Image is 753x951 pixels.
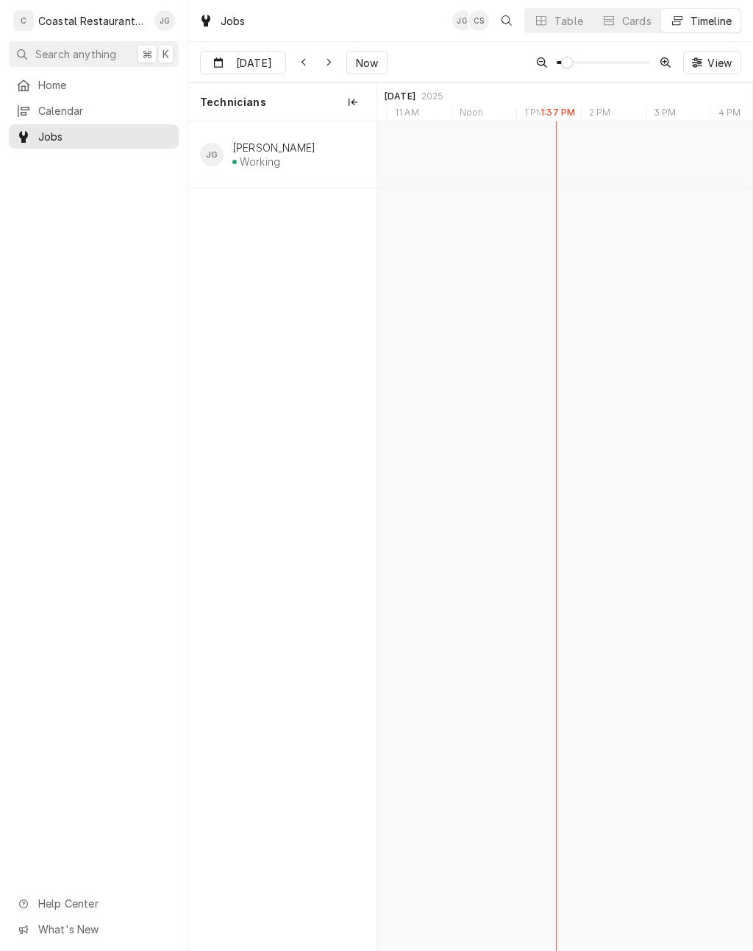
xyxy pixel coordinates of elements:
div: Chris Sockriter's Avatar [468,10,489,31]
button: View [683,51,741,74]
div: normal [377,121,752,951]
div: 4 PM [710,107,749,123]
div: Noon [452,107,491,123]
div: Working [240,155,280,168]
a: Go to What's New [9,917,179,941]
div: left [188,121,376,951]
span: Search anything [35,46,116,62]
a: Calendar [9,99,179,123]
div: Technicians column. SPACE for context menu [188,83,376,121]
div: [PERSON_NAME] [232,141,315,154]
a: Go to Help Center [9,891,179,916]
div: JG [154,10,175,31]
div: 11 AM [387,107,427,123]
button: Now [346,51,388,74]
div: Coastal Restaurant Repair [38,13,146,29]
button: [DATE] [200,51,286,74]
div: C [13,10,34,31]
div: [DATE] [385,91,415,102]
span: Help Center [38,896,170,911]
div: James Gatton's Avatar [452,10,473,31]
span: Jobs [38,129,171,144]
span: Home [38,77,171,93]
div: JG [200,143,224,166]
div: Timeline [690,13,732,29]
span: K [163,46,169,62]
div: James Gatton's Avatar [200,143,224,166]
div: James Gatton's Avatar [154,10,175,31]
button: Open search [495,9,518,32]
span: ⌘ [142,46,152,62]
span: What's New [38,922,170,937]
span: Now [353,55,381,71]
button: Search anything⌘K [9,41,179,67]
div: 2 PM [581,107,618,123]
div: 1 PM [516,107,552,123]
div: CS [468,10,489,31]
div: Table [554,13,583,29]
div: JG [452,10,473,31]
div: Cards [622,13,652,29]
a: Jobs [9,124,179,149]
span: View [704,55,735,71]
span: Technicians [200,95,266,110]
span: Calendar [38,103,171,119]
label: 1:37 PM [540,107,575,119]
div: 2025 [421,91,444,102]
div: 3 PM [646,107,684,123]
a: Home [9,73,179,97]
